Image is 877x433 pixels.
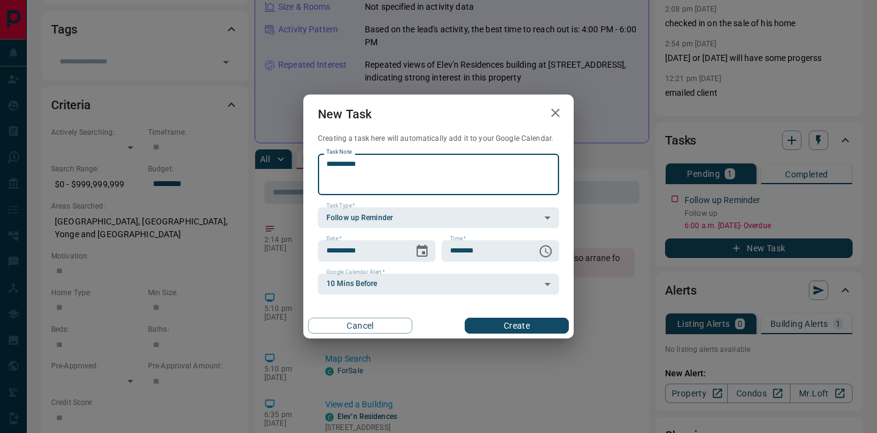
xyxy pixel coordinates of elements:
p: Creating a task here will automatically add it to your Google Calendar. [318,134,559,144]
button: Create [465,318,569,334]
div: 10 Mins Before [318,274,559,295]
button: Cancel [308,318,412,334]
h2: New Task [303,95,386,134]
label: Task Note [326,148,351,156]
button: Choose date, selected date is Sep 17, 2025 [410,239,434,263]
label: Date [326,235,342,243]
label: Task Type [326,202,355,210]
label: Google Calendar Alert [326,268,385,276]
button: Choose time, selected time is 6:00 AM [534,239,558,263]
label: Time [450,235,466,243]
div: Follow up Reminder [318,207,559,228]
